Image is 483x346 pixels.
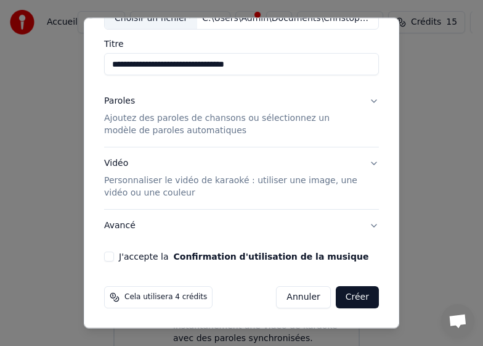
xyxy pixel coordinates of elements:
button: J'accepte la [173,252,368,261]
div: Vidéo [104,157,359,199]
div: C:\Users\Admin\Documents\Christophe_Mae_Je_me_lache(MP3+CDG_Karaoke)_10149493\[PERSON_NAME] - Je ... [197,12,378,24]
label: Titre [104,39,379,48]
button: ParolesAjoutez des paroles de chansons ou sélectionnez un modèle de paroles automatiques [104,85,379,147]
p: Personnaliser le vidéo de karaoké : utiliser une image, une vidéo ou une couleur [104,175,359,199]
button: Avancé [104,210,379,242]
p: Ajoutez des paroles de chansons ou sélectionnez un modèle de paroles automatiques [104,112,359,137]
span: Cela utilisera 4 crédits [124,292,207,302]
button: Annuler [276,286,330,308]
button: Créer [336,286,379,308]
div: Paroles [104,95,135,107]
button: VidéoPersonnaliser le vidéo de karaoké : utiliser une image, une vidéo ou une couleur [104,147,379,209]
label: J'accepte la [119,252,368,261]
div: Choisir un fichier [105,7,197,29]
